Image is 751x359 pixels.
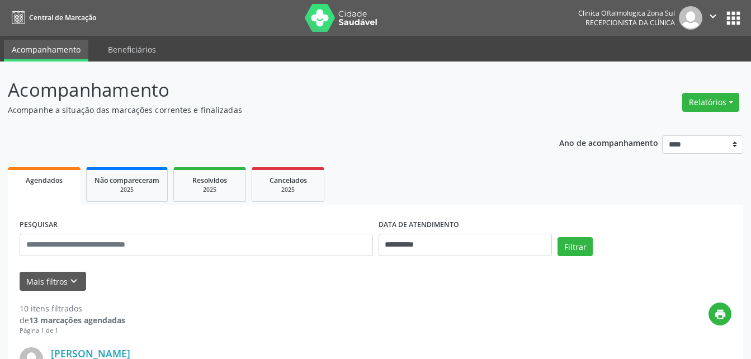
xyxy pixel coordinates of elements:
[192,176,227,185] span: Resolvidos
[707,10,719,22] i: 
[4,40,88,62] a: Acompanhamento
[20,272,86,291] button: Mais filtroskeyboard_arrow_down
[20,303,125,314] div: 10 itens filtrados
[8,8,96,27] a: Central de Marcação
[559,135,658,149] p: Ano de acompanhamento
[68,275,80,287] i: keyboard_arrow_down
[20,326,125,336] div: Página 1 de 1
[8,76,523,104] p: Acompanhamento
[29,13,96,22] span: Central de Marcação
[260,186,316,194] div: 2025
[578,8,675,18] div: Clinica Oftalmologica Zona Sul
[702,6,724,30] button: 
[724,8,743,28] button: apps
[682,93,739,112] button: Relatórios
[20,216,58,234] label: PESQUISAR
[379,216,459,234] label: DATA DE ATENDIMENTO
[709,303,731,325] button: print
[29,315,125,325] strong: 13 marcações agendadas
[714,308,726,320] i: print
[95,186,159,194] div: 2025
[182,186,238,194] div: 2025
[20,314,125,326] div: de
[558,237,593,256] button: Filtrar
[679,6,702,30] img: img
[8,104,523,116] p: Acompanhe a situação das marcações correntes e finalizadas
[26,176,63,185] span: Agendados
[100,40,164,59] a: Beneficiários
[585,18,675,27] span: Recepcionista da clínica
[270,176,307,185] span: Cancelados
[95,176,159,185] span: Não compareceram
